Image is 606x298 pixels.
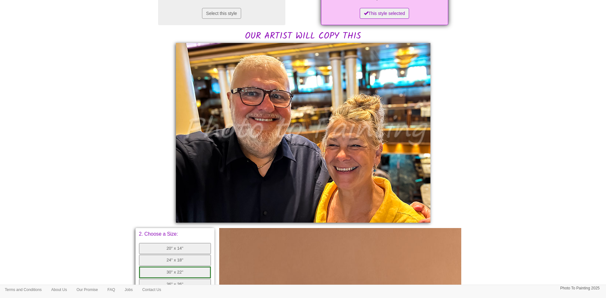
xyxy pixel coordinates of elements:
[560,285,600,292] p: Photo To Painting 2025
[139,279,211,290] button: 36" x 26"
[139,255,211,266] button: 24" x 18"
[139,232,211,237] p: 2. Choose a Size:
[176,43,430,223] img: Mark , please would you:
[360,8,409,19] button: This style selected
[46,285,72,295] a: About Us
[202,8,241,19] button: Select this style
[120,285,137,295] a: Jobs
[139,267,211,278] button: 30" x 22"
[72,285,102,295] a: Our Promise
[103,285,120,295] a: FAQ
[139,243,211,254] button: 20" x 14"
[137,285,166,295] a: Contact Us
